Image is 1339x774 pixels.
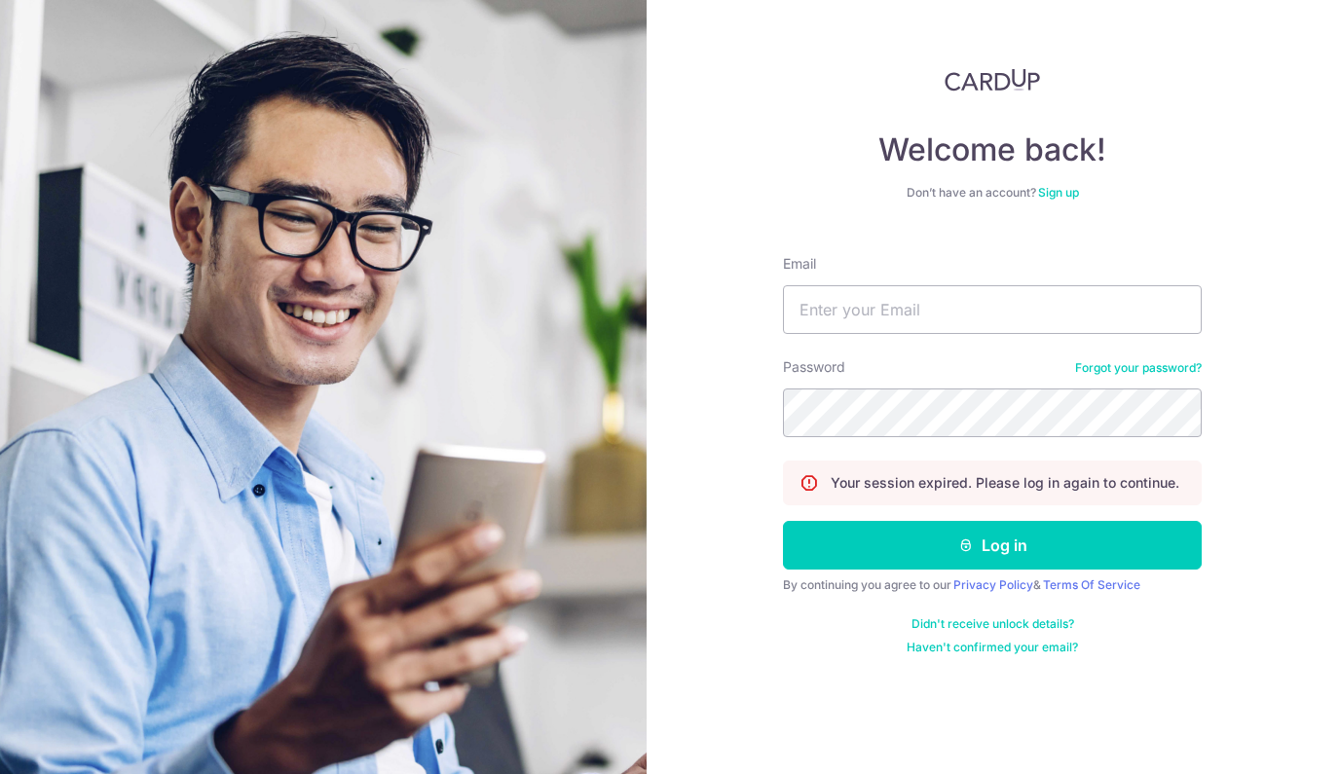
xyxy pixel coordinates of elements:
a: Haven't confirmed your email? [907,640,1078,655]
img: CardUp Logo [945,68,1040,92]
p: Your session expired. Please log in again to continue. [831,473,1179,493]
a: Forgot your password? [1075,360,1202,376]
a: Didn't receive unlock details? [911,616,1074,632]
div: By continuing you agree to our & [783,577,1202,593]
div: Don’t have an account? [783,185,1202,201]
label: Password [783,357,845,377]
a: Terms Of Service [1043,577,1140,592]
input: Enter your Email [783,285,1202,334]
button: Log in [783,521,1202,570]
h4: Welcome back! [783,130,1202,169]
a: Sign up [1038,185,1079,200]
a: Privacy Policy [953,577,1033,592]
label: Email [783,254,816,274]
